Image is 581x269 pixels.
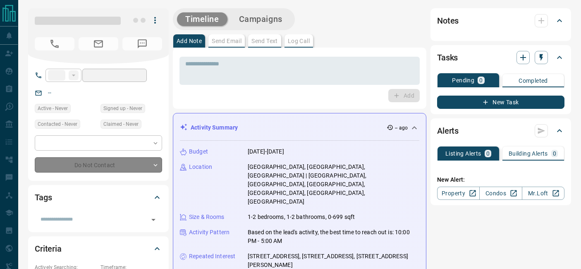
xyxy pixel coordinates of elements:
[248,147,284,156] p: [DATE]-[DATE]
[445,151,481,156] p: Listing Alerts
[395,124,408,132] p: -- ago
[437,121,564,141] div: Alerts
[437,11,564,31] div: Notes
[248,213,355,221] p: 1-2 bedrooms, 1-2 bathrooms, 0-699 sqft
[189,213,225,221] p: Size & Rooms
[479,187,522,200] a: Condos
[437,14,459,27] h2: Notes
[122,37,162,50] span: No Number
[437,124,459,137] h2: Alerts
[48,89,51,96] a: --
[522,187,564,200] a: Mr.Loft
[437,187,480,200] a: Property
[437,51,458,64] h2: Tasks
[79,37,118,50] span: No Email
[35,187,162,207] div: Tags
[177,12,227,26] button: Timeline
[189,163,212,171] p: Location
[35,191,52,204] h2: Tags
[35,157,162,173] div: Do Not Contact
[35,37,74,50] span: No Number
[35,239,162,259] div: Criteria
[177,38,202,44] p: Add Note
[191,123,238,132] p: Activity Summary
[148,214,159,226] button: Open
[509,151,548,156] p: Building Alerts
[248,163,419,206] p: [GEOGRAPHIC_DATA], [GEOGRAPHIC_DATA], [GEOGRAPHIC_DATA] | [GEOGRAPHIC_DATA], [GEOGRAPHIC_DATA], [...
[180,120,419,135] div: Activity Summary-- ago
[479,77,483,83] p: 0
[38,104,68,113] span: Active - Never
[103,104,142,113] span: Signed up - Never
[452,77,474,83] p: Pending
[437,175,564,184] p: New Alert:
[248,228,419,245] p: Based on the lead's activity, the best time to reach out is: 10:00 PM - 5:00 AM
[189,252,235,261] p: Repeated Interest
[553,151,556,156] p: 0
[437,48,564,67] div: Tasks
[35,242,62,255] h2: Criteria
[38,120,77,128] span: Contacted - Never
[189,147,208,156] p: Budget
[519,78,548,84] p: Completed
[231,12,291,26] button: Campaigns
[103,120,139,128] span: Claimed - Never
[486,151,490,156] p: 0
[189,228,230,237] p: Activity Pattern
[437,96,564,109] button: New Task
